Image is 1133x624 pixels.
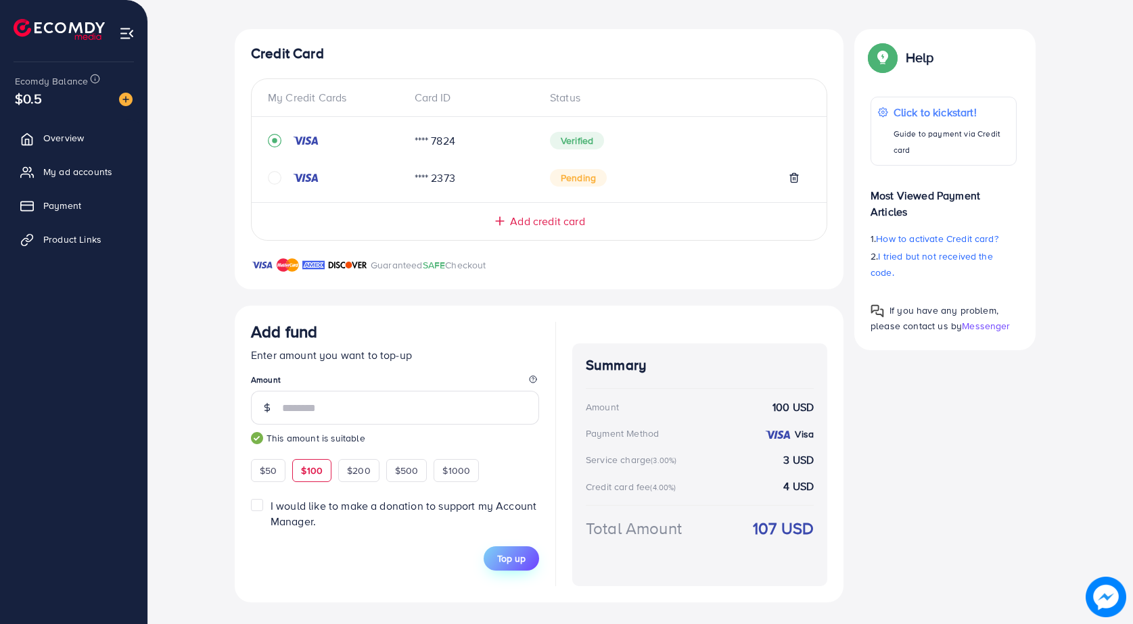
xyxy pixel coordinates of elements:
span: Payment [43,199,81,212]
a: Overview [10,124,137,151]
div: Status [539,90,810,105]
span: $100 [301,464,323,477]
p: Most Viewed Payment Articles [871,176,1017,220]
p: Guide to payment via Credit card [894,126,1009,158]
span: How to activate Credit card? [876,232,998,245]
svg: record circle [268,134,281,147]
h4: Credit Card [251,45,827,62]
div: My Credit Cards [268,90,404,105]
img: image [119,93,133,106]
p: Enter amount you want to top-up [251,347,539,363]
strong: 4 USD [783,479,814,494]
legend: Amount [251,374,539,391]
a: Product Links [10,226,137,253]
div: Service charge [586,453,680,466]
strong: Visa [795,427,814,441]
img: guide [251,432,263,444]
span: SAFE [423,258,446,272]
h3: Add fund [251,322,317,341]
div: Card ID [404,90,540,105]
small: (4.00%) [650,482,676,493]
img: brand [302,257,325,273]
p: Click to kickstart! [894,104,1009,120]
img: menu [119,26,135,41]
span: Overview [43,131,84,145]
img: logo [14,19,105,40]
span: $0.5 [15,89,43,108]
img: Popup guide [871,304,884,318]
strong: 100 USD [772,400,814,415]
p: Help [906,49,934,66]
span: I would like to make a donation to support my Account Manager. [271,498,536,529]
span: $1000 [442,464,470,477]
img: brand [251,257,273,273]
svg: circle [268,171,281,185]
small: (3.00%) [651,455,676,466]
img: Popup guide [871,45,895,70]
span: Add credit card [510,214,584,229]
strong: 107 USD [753,517,814,540]
a: My ad accounts [10,158,137,185]
img: image [1086,577,1126,617]
span: If you have any problem, please contact us by [871,304,998,333]
img: credit [292,135,319,146]
span: Messenger [962,319,1010,333]
a: Payment [10,192,137,219]
h4: Summary [586,357,814,374]
span: My ad accounts [43,165,112,178]
small: This amount is suitable [251,431,539,445]
span: Product Links [43,233,101,246]
span: Top up [497,552,526,565]
span: Pending [550,169,607,187]
button: Top up [484,546,539,571]
img: credit [292,172,319,183]
div: Payment Method [586,427,659,440]
span: $50 [260,464,277,477]
img: brand [277,257,299,273]
div: Amount [586,400,619,414]
p: 1. [871,231,1017,247]
img: credit [764,429,791,440]
strong: 3 USD [783,452,814,468]
p: Guaranteed Checkout [371,257,486,273]
p: 2. [871,248,1017,281]
span: $200 [347,464,371,477]
img: brand [328,257,367,273]
div: Total Amount [586,517,682,540]
span: Verified [550,132,604,149]
span: Ecomdy Balance [15,74,88,88]
div: Credit card fee [586,480,680,494]
span: I tried but not received the code. [871,249,993,279]
span: $500 [395,464,419,477]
